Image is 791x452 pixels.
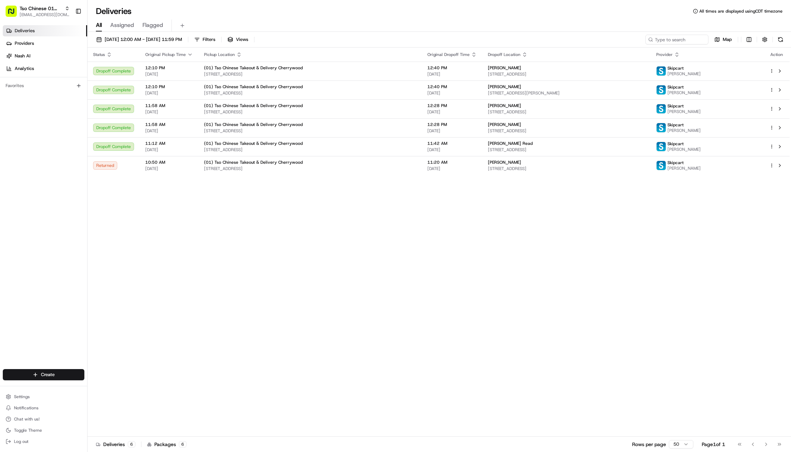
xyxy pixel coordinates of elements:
[667,160,684,165] span: Skipcart
[142,21,163,29] span: Flagged
[488,166,645,171] span: [STREET_ADDRESS]
[667,103,684,109] span: Skipcart
[427,141,477,146] span: 11:42 AM
[20,12,70,17] button: [EMAIL_ADDRESS][DOMAIN_NAME]
[3,25,87,36] a: Deliveries
[128,441,135,447] div: 6
[657,161,666,170] img: profile_skipcart_partner.png
[145,128,193,134] span: [DATE]
[632,441,666,448] p: Rows per page
[3,437,84,446] button: Log out
[667,109,701,114] span: [PERSON_NAME]
[488,90,645,96] span: [STREET_ADDRESS][PERSON_NAME]
[488,160,521,165] span: [PERSON_NAME]
[488,122,521,127] span: [PERSON_NAME]
[427,103,477,108] span: 12:28 PM
[702,441,725,448] div: Page 1 of 1
[204,128,416,134] span: [STREET_ADDRESS]
[203,36,215,43] span: Filters
[3,50,87,62] a: Nash AI
[711,35,735,44] button: Map
[145,160,193,165] span: 10:50 AM
[656,52,673,57] span: Provider
[427,52,470,57] span: Original Dropoff Time
[776,35,785,44] button: Refresh
[224,35,251,44] button: Views
[204,166,416,171] span: [STREET_ADDRESS]
[657,104,666,113] img: profile_skipcart_partner.png
[147,441,187,448] div: Packages
[93,35,185,44] button: [DATE] 12:00 AM - [DATE] 11:59 PM
[488,52,520,57] span: Dropoff Location
[15,40,34,47] span: Providers
[488,147,645,153] span: [STREET_ADDRESS]
[20,5,62,12] button: Tso Chinese 01 Cherrywood
[769,52,784,57] div: Action
[110,21,134,29] span: Assigned
[488,109,645,115] span: [STREET_ADDRESS]
[204,160,303,165] span: (01) Tso Chinese Takeout & Delivery Cherrywood
[145,84,193,90] span: 12:10 PM
[657,123,666,132] img: profile_skipcart_partner.png
[723,36,732,43] span: Map
[14,416,40,422] span: Chat with us!
[96,441,135,448] div: Deliveries
[204,65,303,71] span: (01) Tso Chinese Takeout & Delivery Cherrywood
[427,122,477,127] span: 12:28 PM
[3,425,84,435] button: Toggle Theme
[204,109,416,115] span: [STREET_ADDRESS]
[3,38,87,49] a: Providers
[3,403,84,413] button: Notifications
[667,90,701,96] span: [PERSON_NAME]
[145,141,193,146] span: 11:12 AM
[488,128,645,134] span: [STREET_ADDRESS]
[3,3,72,20] button: Tso Chinese 01 Cherrywood[EMAIL_ADDRESS][DOMAIN_NAME]
[15,65,34,72] span: Analytics
[179,441,187,447] div: 6
[3,63,87,74] a: Analytics
[3,80,84,91] div: Favorites
[236,36,248,43] span: Views
[427,109,477,115] span: [DATE]
[14,439,28,444] span: Log out
[204,52,235,57] span: Pickup Location
[667,147,701,152] span: [PERSON_NAME]
[145,122,193,127] span: 11:58 AM
[488,141,533,146] span: [PERSON_NAME] Read
[488,84,521,90] span: [PERSON_NAME]
[204,84,303,90] span: (01) Tso Chinese Takeout & Delivery Cherrywood
[204,141,303,146] span: (01) Tso Chinese Takeout & Delivery Cherrywood
[657,85,666,94] img: profile_skipcart_partner.png
[427,147,477,153] span: [DATE]
[699,8,783,14] span: All times are displayed using CDT timezone
[145,71,193,77] span: [DATE]
[667,84,684,90] span: Skipcart
[145,109,193,115] span: [DATE]
[427,71,477,77] span: [DATE]
[3,392,84,402] button: Settings
[667,122,684,128] span: Skipcart
[96,6,132,17] h1: Deliveries
[3,414,84,424] button: Chat with us!
[41,372,55,378] span: Create
[204,90,416,96] span: [STREET_ADDRESS]
[14,405,38,411] span: Notifications
[488,103,521,108] span: [PERSON_NAME]
[191,35,218,44] button: Filters
[488,71,645,77] span: [STREET_ADDRESS]
[427,65,477,71] span: 12:40 PM
[427,160,477,165] span: 11:20 AM
[427,84,477,90] span: 12:40 PM
[145,52,186,57] span: Original Pickup Time
[3,369,84,380] button: Create
[204,147,416,153] span: [STREET_ADDRESS]
[667,141,684,147] span: Skipcart
[145,147,193,153] span: [DATE]
[14,428,42,433] span: Toggle Theme
[145,90,193,96] span: [DATE]
[488,65,521,71] span: [PERSON_NAME]
[427,128,477,134] span: [DATE]
[15,28,35,34] span: Deliveries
